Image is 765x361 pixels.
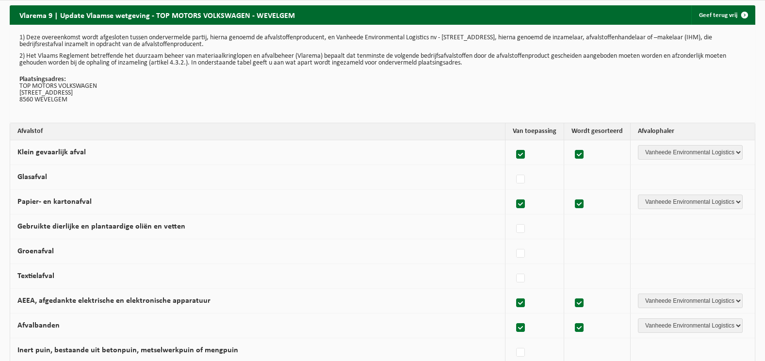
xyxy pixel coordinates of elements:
p: 2) Het Vlaams Reglement betreffende het duurzaam beheer van materiaalkringlopen en afvalbeheer (V... [19,53,746,66]
a: Geef terug vrij [691,5,754,25]
label: Klein gevaarlijk afval [17,148,86,156]
label: Inert puin, bestaande uit betonpuin, metselwerkpuin of mengpuin [17,346,238,354]
label: Gebruikte dierlijke en plantaardige oliën en vetten [17,223,185,230]
th: Wordt gesorteerd [564,123,631,140]
label: Textielafval [17,272,54,280]
label: Papier- en kartonafval [17,198,92,206]
label: Glasafval [17,173,47,181]
th: Afvalophaler [631,123,755,140]
strong: Plaatsingsadres: [19,76,66,83]
h2: Vlarema 9 | Update Vlaamse wetgeving - TOP MOTORS VOLKSWAGEN - WEVELGEM [10,5,305,24]
p: 1) Deze overeenkomst wordt afgesloten tussen ondervermelde partij, hierna genoemd de afvalstoffen... [19,34,746,48]
th: Afvalstof [10,123,505,140]
p: TOP MOTORS VOLKSWAGEN [STREET_ADDRESS] 8560 WEVELGEM [19,76,746,103]
label: Groenafval [17,247,54,255]
th: Van toepassing [505,123,564,140]
label: AEEA, afgedankte elektrische en elektronische apparatuur [17,297,211,305]
label: Afvalbanden [17,322,60,329]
